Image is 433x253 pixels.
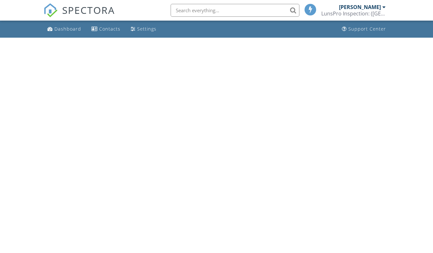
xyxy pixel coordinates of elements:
[321,10,386,17] div: LunsPro Inspection: (Atlanta)
[99,26,120,32] div: Contacts
[43,3,58,17] img: The Best Home Inspection Software - Spectora
[128,23,159,35] a: Settings
[348,26,386,32] div: Support Center
[339,23,389,35] a: Support Center
[43,9,115,22] a: SPECTORA
[62,3,115,17] span: SPECTORA
[339,4,381,10] div: [PERSON_NAME]
[45,23,84,35] a: Dashboard
[54,26,81,32] div: Dashboard
[137,26,156,32] div: Settings
[89,23,123,35] a: Contacts
[171,4,299,17] input: Search everything...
